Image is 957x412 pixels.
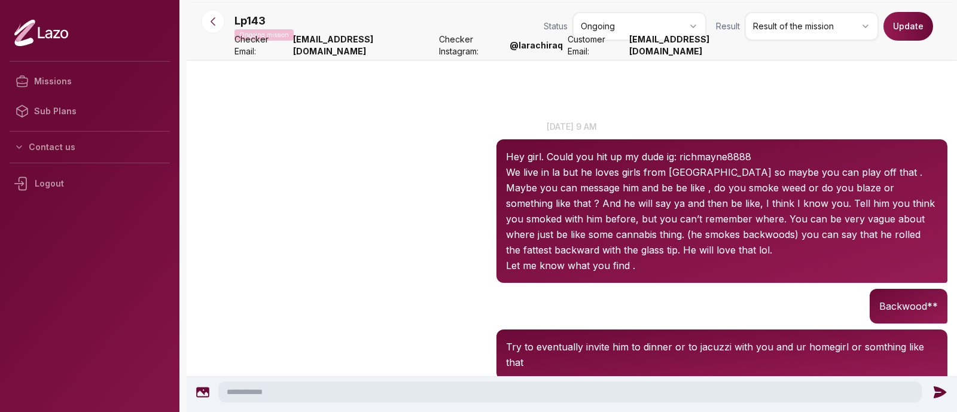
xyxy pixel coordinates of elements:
[10,66,170,96] a: Missions
[234,13,266,29] p: Lp143
[544,20,568,32] span: Status
[439,33,505,57] span: Checker Instagram:
[716,20,740,32] span: Result
[506,339,938,370] p: Try to eventually invite him to dinner or to jacuzzi with you and ur homegirl or somthing like that
[510,39,563,51] strong: @ larachiraq
[883,12,933,41] button: Update
[568,33,624,57] span: Customer Email:
[506,164,938,180] p: We live in la but he loves girls from [GEOGRAPHIC_DATA] so maybe you can play off that .
[506,180,938,258] p: Maybe you can message him and be be like , do you smoke weed or do you blaze or something like th...
[506,149,938,164] p: Hey girl. Could you hit up my dude ig: richmayne8888
[629,33,770,57] strong: [EMAIL_ADDRESS][DOMAIN_NAME]
[879,298,938,314] p: Backwood**
[10,136,170,158] button: Contact us
[293,33,434,57] strong: [EMAIL_ADDRESS][DOMAIN_NAME]
[234,29,294,41] p: Ongoing mission
[506,258,938,273] p: Let me know what you find .
[10,96,170,126] a: Sub Plans
[234,33,288,57] span: Checker Email:
[10,168,170,199] div: Logout
[187,120,957,133] p: [DATE] 9 am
